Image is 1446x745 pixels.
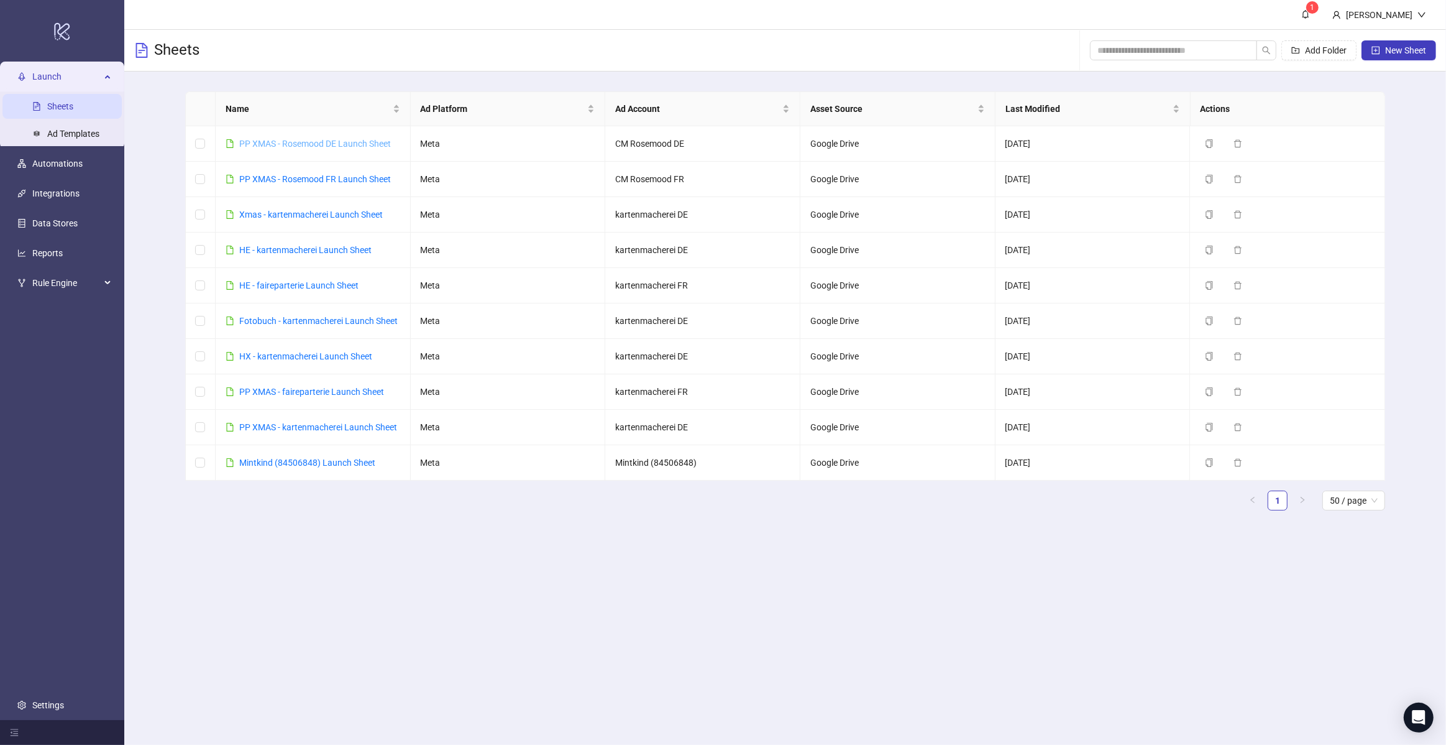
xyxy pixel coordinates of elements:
span: delete [1233,387,1242,396]
td: [DATE] [995,303,1191,339]
li: Next Page [1293,491,1312,511]
a: PP XMAS - kartenmacherei Launch Sheet [239,422,397,432]
td: Google Drive [800,126,995,162]
th: Ad Platform [411,92,606,126]
td: CM Rosemood FR [605,162,800,197]
span: 50 / page [1330,491,1378,510]
span: file [226,210,234,219]
td: [DATE] [995,126,1191,162]
td: Meta [411,126,606,162]
a: Ad Templates [47,129,99,139]
td: [DATE] [995,410,1191,445]
a: Data Stores [32,218,78,228]
td: Google Drive [800,410,995,445]
button: Add Folder [1281,40,1357,60]
span: file-text [134,43,149,58]
span: Asset Source [810,102,975,116]
span: delete [1233,175,1242,183]
span: right [1299,496,1306,504]
td: Google Drive [800,233,995,268]
span: Launch [32,64,101,89]
div: Open Intercom Messenger [1404,703,1434,733]
a: HE - faireparterie Launch Sheet [239,280,359,290]
span: file [226,139,234,148]
span: delete [1233,139,1242,148]
span: rocket [17,72,26,81]
span: copy [1205,387,1214,396]
span: delete [1233,458,1242,467]
span: delete [1233,210,1242,219]
span: file [226,246,234,254]
a: Settings [32,700,64,710]
span: copy [1205,458,1214,467]
span: fork [17,279,26,287]
td: kartenmacherei DE [605,410,800,445]
span: delete [1233,317,1242,325]
span: bell [1301,10,1310,19]
span: file [226,423,234,432]
td: Google Drive [800,339,995,374]
td: CM Rosemood DE [605,126,800,162]
a: Xmas - kartenmacherei Launch Sheet [239,210,383,220]
th: Actions [1191,92,1386,126]
td: [DATE] [995,339,1191,374]
th: Asset Source [800,92,995,126]
span: folder-add [1291,46,1300,55]
span: 1 [1311,3,1315,12]
span: New Sheet [1385,45,1426,55]
span: copy [1205,423,1214,432]
span: Rule Engine [32,271,101,295]
span: copy [1205,246,1214,254]
span: file [226,458,234,467]
div: Page Size [1322,491,1385,511]
th: Ad Account [605,92,800,126]
span: search [1262,46,1271,55]
td: Google Drive [800,374,995,410]
a: Fotobuch - kartenmacherei Launch Sheet [239,316,398,326]
span: Ad Platform [421,102,585,116]
span: menu-fold [10,728,19,737]
td: kartenmacherei DE [605,303,800,339]
td: [DATE] [995,197,1191,233]
span: user [1332,11,1341,19]
span: copy [1205,352,1214,361]
span: file [226,175,234,183]
td: Meta [411,339,606,374]
a: Reports [32,248,63,258]
h3: Sheets [154,40,199,60]
span: copy [1205,317,1214,325]
td: [DATE] [995,445,1191,481]
button: left [1243,491,1263,511]
td: kartenmacherei FR [605,374,800,410]
td: [DATE] [995,162,1191,197]
span: file [226,352,234,361]
a: Mintkind (84506848) Launch Sheet [239,458,375,468]
span: left [1249,496,1256,504]
span: Ad Account [615,102,780,116]
td: Mintkind (84506848) [605,445,800,481]
a: PP XMAS - faireparterie Launch Sheet [239,387,384,397]
td: Meta [411,374,606,410]
td: kartenmacherei DE [605,197,800,233]
a: 1 [1268,491,1287,510]
td: Google Drive [800,268,995,303]
td: Google Drive [800,162,995,197]
span: copy [1205,139,1214,148]
span: Name [226,102,390,116]
td: Meta [411,445,606,481]
td: Meta [411,233,606,268]
td: Google Drive [800,197,995,233]
span: delete [1233,423,1242,432]
td: Meta [411,162,606,197]
span: Last Modified [1005,102,1170,116]
span: plus-square [1371,46,1380,55]
td: [DATE] [995,374,1191,410]
sup: 1 [1306,1,1319,14]
span: file [226,317,234,325]
a: PP XMAS - Rosemood DE Launch Sheet [239,139,391,149]
span: copy [1205,175,1214,183]
button: right [1293,491,1312,511]
a: Integrations [32,188,80,198]
td: Meta [411,197,606,233]
td: Google Drive [800,445,995,481]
